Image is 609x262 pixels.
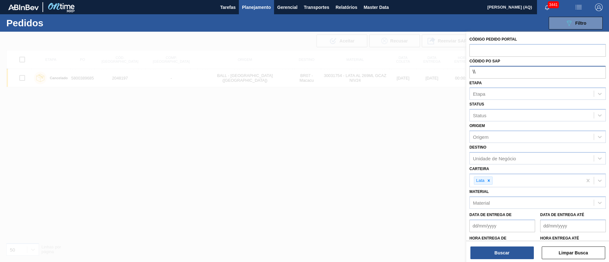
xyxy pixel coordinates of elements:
label: Carteira [469,167,489,171]
span: 3441 [548,1,559,8]
span: Planejamento [242,3,271,11]
label: Data de Entrega de [469,213,512,217]
div: Etapa [473,91,485,97]
label: Material [469,189,489,194]
input: dd/mm/yyyy [540,220,606,232]
label: Códido PO SAP [469,59,500,63]
button: Notificações [537,3,557,12]
label: Data de Entrega até [540,213,584,217]
label: Código Pedido Portal [469,37,517,42]
img: TNhmsLtSVTkK8tSr43FrP2fwEKptu5GPRR3wAAAABJRU5ErkJggg== [8,4,39,10]
span: Filtro [575,21,586,26]
h1: Pedidos [6,19,101,27]
input: dd/mm/yyyy [469,220,535,232]
img: Logout [595,3,603,11]
span: Transportes [304,3,329,11]
div: Lata [474,177,485,185]
div: Material [473,200,490,206]
span: Gerencial [277,3,298,11]
label: Etapa [469,81,482,85]
label: Status [469,102,484,106]
span: Master Data [363,3,389,11]
label: Origem [469,124,485,128]
div: Origem [473,134,488,139]
label: Hora entrega até [540,234,606,243]
span: Tarefas [220,3,236,11]
img: userActions [575,3,582,11]
label: Destino [469,145,486,150]
div: Unidade de Negócio [473,156,516,161]
span: Relatórios [336,3,357,11]
label: Hora entrega de [469,234,535,243]
div: Status [473,113,487,118]
button: Filtro [549,17,603,29]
